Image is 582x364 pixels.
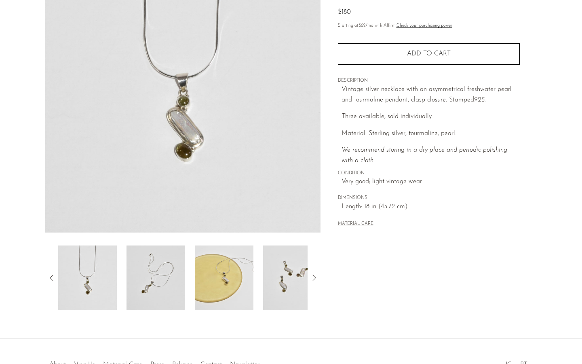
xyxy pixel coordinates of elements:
a: Check your purchasing power - Learn more about Affirm Financing (opens in modal) [396,23,452,28]
span: Very good; light vintage wear. [342,177,520,187]
i: We recommend storing in a dry place and periodic polishing with a cloth [342,147,507,164]
img: Tourmaline Pearl Pendant Necklace [127,245,185,310]
img: Tourmaline Pearl Pendant Necklace [195,245,253,310]
span: Length: 18 in (45.72 cm) [342,202,520,212]
span: $180 [338,9,351,15]
span: $62 [358,23,366,28]
p: Three available, sold individually. [342,112,520,122]
span: DIMENSIONS [338,195,520,202]
em: 925. [474,97,486,103]
button: Add to cart [338,43,520,64]
p: Vintage silver necklace with an asymmetrical freshwater pearl and tourmaline pendant, clasp closu... [342,85,520,105]
button: MATERIAL CARE [338,221,373,227]
p: Material: Sterling silver, tourmaline, pearl. [342,129,520,139]
span: Add to cart [407,51,451,57]
span: DESCRIPTION [338,77,520,85]
span: CONDITION [338,170,520,177]
p: Starting at /mo with Affirm. [338,22,520,30]
img: Tourmaline Pearl Pendant Necklace [263,245,322,310]
img: Tourmaline Pearl Pendant Necklace [58,245,117,310]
